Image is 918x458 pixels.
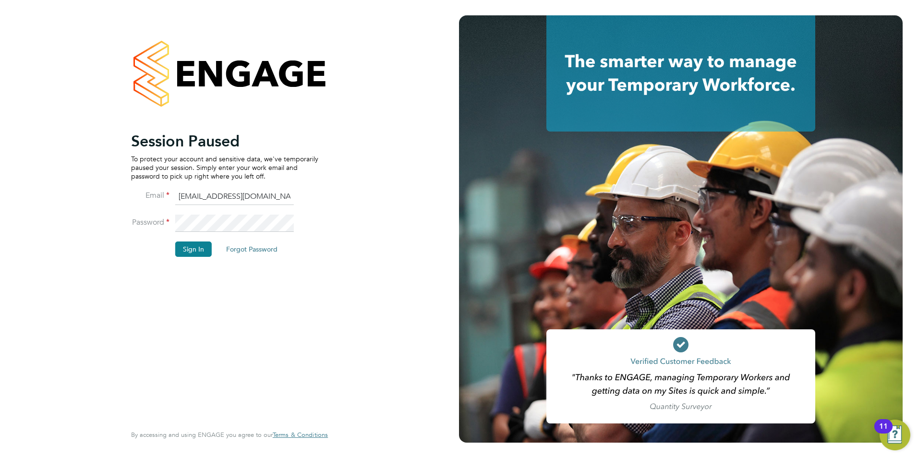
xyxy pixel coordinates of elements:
[131,217,169,228] label: Password
[879,426,888,439] div: 11
[131,132,318,151] h2: Session Paused
[131,155,318,181] p: To protect your account and sensitive data, we've temporarily paused your session. Simply enter y...
[131,431,328,439] span: By accessing and using ENGAGE you agree to our
[175,188,294,205] input: Enter your work email...
[131,191,169,201] label: Email
[218,241,285,257] button: Forgot Password
[273,431,328,439] span: Terms & Conditions
[880,420,910,450] button: Open Resource Center, 11 new notifications
[273,431,328,439] a: Terms & Conditions
[175,241,212,257] button: Sign In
